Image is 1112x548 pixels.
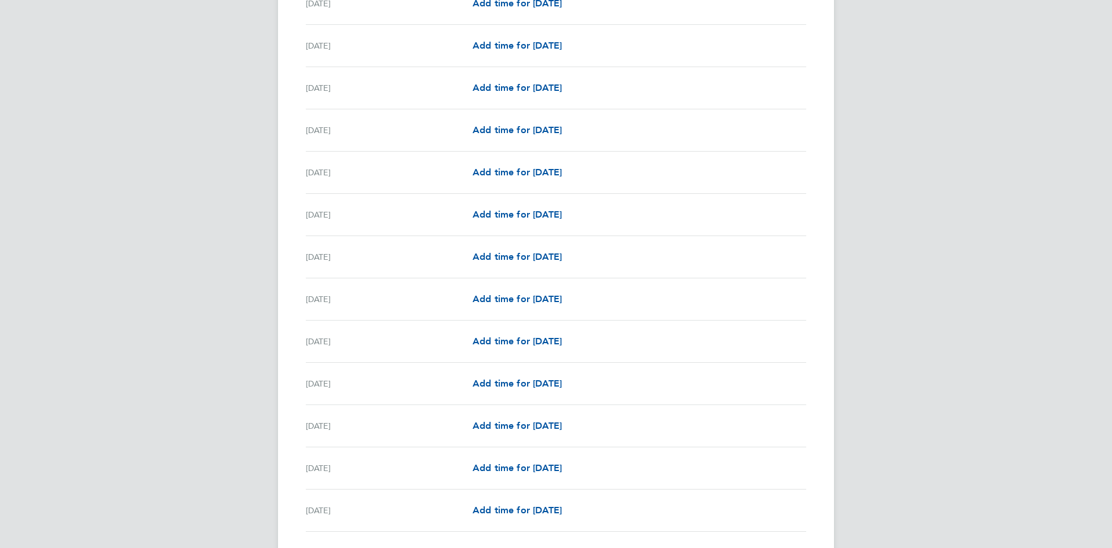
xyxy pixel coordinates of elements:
a: Add time for [DATE] [473,461,562,475]
span: Add time for [DATE] [473,209,562,220]
div: [DATE] [306,377,473,391]
div: [DATE] [306,39,473,53]
a: Add time for [DATE] [473,123,562,137]
div: [DATE] [306,208,473,222]
span: Add time for [DATE] [473,462,562,473]
span: Add time for [DATE] [473,251,562,262]
span: Add time for [DATE] [473,293,562,304]
a: Add time for [DATE] [473,250,562,264]
div: [DATE] [306,165,473,179]
a: Add time for [DATE] [473,377,562,391]
span: Add time for [DATE] [473,167,562,178]
div: [DATE] [306,292,473,306]
a: Add time for [DATE] [473,39,562,53]
a: Add time for [DATE] [473,165,562,179]
a: Add time for [DATE] [473,334,562,348]
div: [DATE] [306,81,473,95]
a: Add time for [DATE] [473,208,562,222]
span: Add time for [DATE] [473,505,562,516]
a: Add time for [DATE] [473,292,562,306]
a: Add time for [DATE] [473,419,562,433]
div: [DATE] [306,503,473,517]
div: [DATE] [306,334,473,348]
a: Add time for [DATE] [473,503,562,517]
span: Add time for [DATE] [473,336,562,347]
span: Add time for [DATE] [473,378,562,389]
span: Add time for [DATE] [473,420,562,431]
div: [DATE] [306,250,473,264]
span: Add time for [DATE] [473,82,562,93]
span: Add time for [DATE] [473,124,562,135]
span: Add time for [DATE] [473,40,562,51]
div: [DATE] [306,419,473,433]
div: [DATE] [306,461,473,475]
div: [DATE] [306,123,473,137]
a: Add time for [DATE] [473,81,562,95]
